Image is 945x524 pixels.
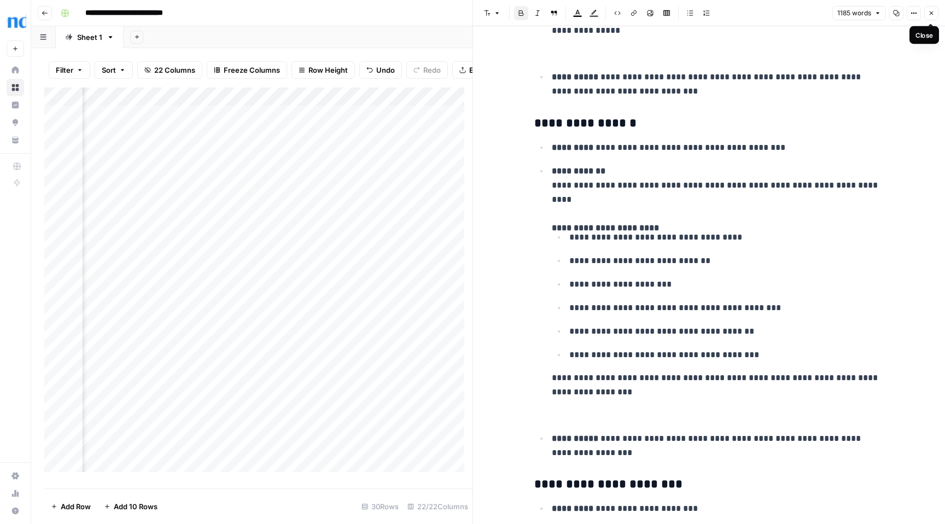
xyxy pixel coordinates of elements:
button: Export CSV [452,61,515,79]
button: Workspace: Opendoor [7,9,24,36]
span: Add 10 Rows [114,501,157,512]
span: Filter [56,65,73,75]
button: Help + Support [7,502,24,520]
div: Close [915,30,933,40]
img: Opendoor Logo [7,13,26,32]
a: Home [7,61,24,79]
button: Add Row [44,498,97,515]
button: Add 10 Rows [97,498,164,515]
span: Row Height [308,65,348,75]
button: Freeze Columns [207,61,287,79]
a: Usage [7,485,24,502]
a: Settings [7,467,24,485]
span: 22 Columns [154,65,195,75]
div: 30 Rows [357,498,403,515]
a: Your Data [7,131,24,149]
button: Row Height [291,61,355,79]
button: Redo [406,61,448,79]
button: Filter [49,61,90,79]
span: Redo [423,65,441,75]
span: Add Row [61,501,91,512]
button: Sort [95,61,133,79]
button: Undo [359,61,402,79]
a: Insights [7,96,24,114]
span: Freeze Columns [224,65,280,75]
button: 1185 words [832,6,886,20]
a: Sheet 1 [56,26,124,48]
div: 22/22 Columns [403,498,472,515]
a: Browse [7,79,24,96]
button: 22 Columns [137,61,202,79]
div: Sheet 1 [77,32,102,43]
span: 1185 words [837,8,871,18]
a: Opportunities [7,114,24,131]
span: Undo [376,65,395,75]
span: Sort [102,65,116,75]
